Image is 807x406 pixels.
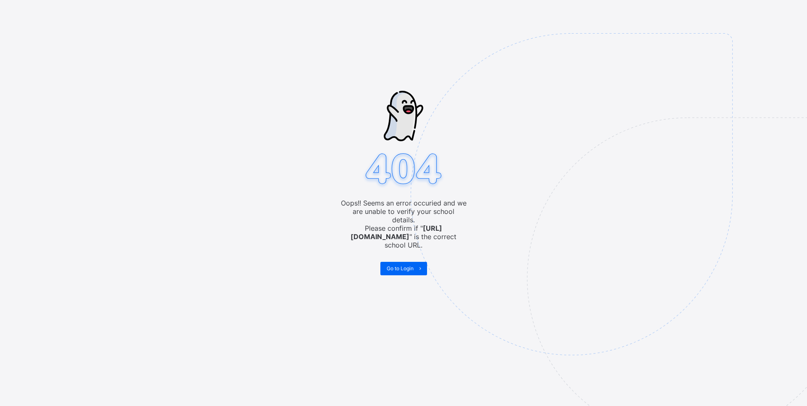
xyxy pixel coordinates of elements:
[340,224,467,249] span: Please confirm if " " is the correct school URL.
[351,224,442,241] b: [URL][DOMAIN_NAME]
[340,199,467,224] span: Oops!! Seems an error occuried and we are unable to verify your school details.
[362,151,445,189] img: 404.8bbb34c871c4712298a25e20c4dc75c7.svg
[384,91,423,141] img: ghost-strokes.05e252ede52c2f8dbc99f45d5e1f5e9f.svg
[387,265,414,272] span: Go to Login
